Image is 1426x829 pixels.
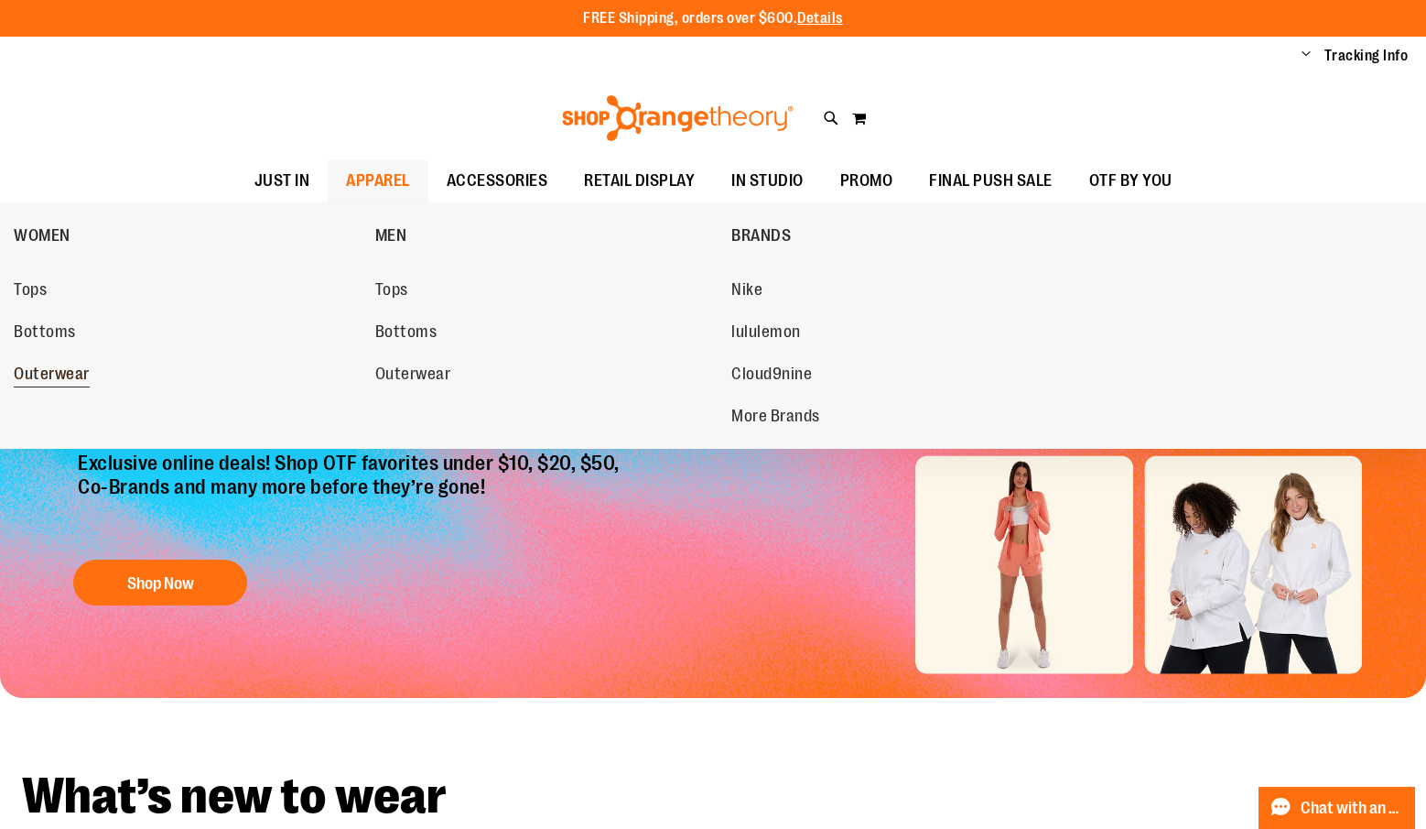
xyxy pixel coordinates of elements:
[375,280,408,303] span: Tops
[731,280,762,303] span: Nike
[428,160,567,202] a: ACCESSORIES
[713,160,822,202] a: IN STUDIO
[14,280,47,303] span: Tops
[583,8,843,29] p: FREE Shipping, orders over $600.
[731,160,804,202] span: IN STUDIO
[797,10,843,27] a: Details
[14,365,90,387] span: Outerwear
[731,407,820,430] span: More Brands
[1301,800,1404,817] span: Chat with an Expert
[566,160,713,202] a: RETAIL DISPLAY
[822,160,912,202] a: PROMO
[14,212,366,259] a: WOMEN
[731,365,812,387] span: Cloud9nine
[236,160,329,202] a: JUST IN
[375,212,723,259] a: MEN
[911,160,1071,202] a: FINAL PUSH SALE
[14,358,357,391] a: Outerwear
[64,452,638,541] p: Exclusive online deals! Shop OTF favorites under $10, $20, $50, Co-Brands and many more before th...
[346,160,410,202] span: APPAREL
[1071,160,1191,202] a: OTF BY YOU
[731,322,801,345] span: lululemon
[375,365,451,387] span: Outerwear
[559,95,796,141] img: Shop Orangetheory
[14,316,357,349] a: Bottoms
[1259,787,1416,829] button: Chat with an Expert
[14,322,76,345] span: Bottoms
[254,160,310,202] span: JUST IN
[14,274,357,307] a: Tops
[64,310,638,615] a: Final Chance To Save -Sale Up To 40% Off! Exclusive online deals! Shop OTF favorites under $10, $...
[1089,160,1172,202] span: OTF BY YOU
[731,226,791,249] span: BRANDS
[328,160,428,202] a: APPAREL
[731,212,1084,259] a: BRANDS
[1324,46,1409,66] a: Tracking Info
[840,160,893,202] span: PROMO
[1302,47,1311,65] button: Account menu
[447,160,548,202] span: ACCESSORIES
[375,226,407,249] span: MEN
[22,771,1404,822] h2: What’s new to wear
[375,322,438,345] span: Bottoms
[929,160,1053,202] span: FINAL PUSH SALE
[584,160,695,202] span: RETAIL DISPLAY
[73,560,247,605] button: Shop Now
[14,226,70,249] span: WOMEN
